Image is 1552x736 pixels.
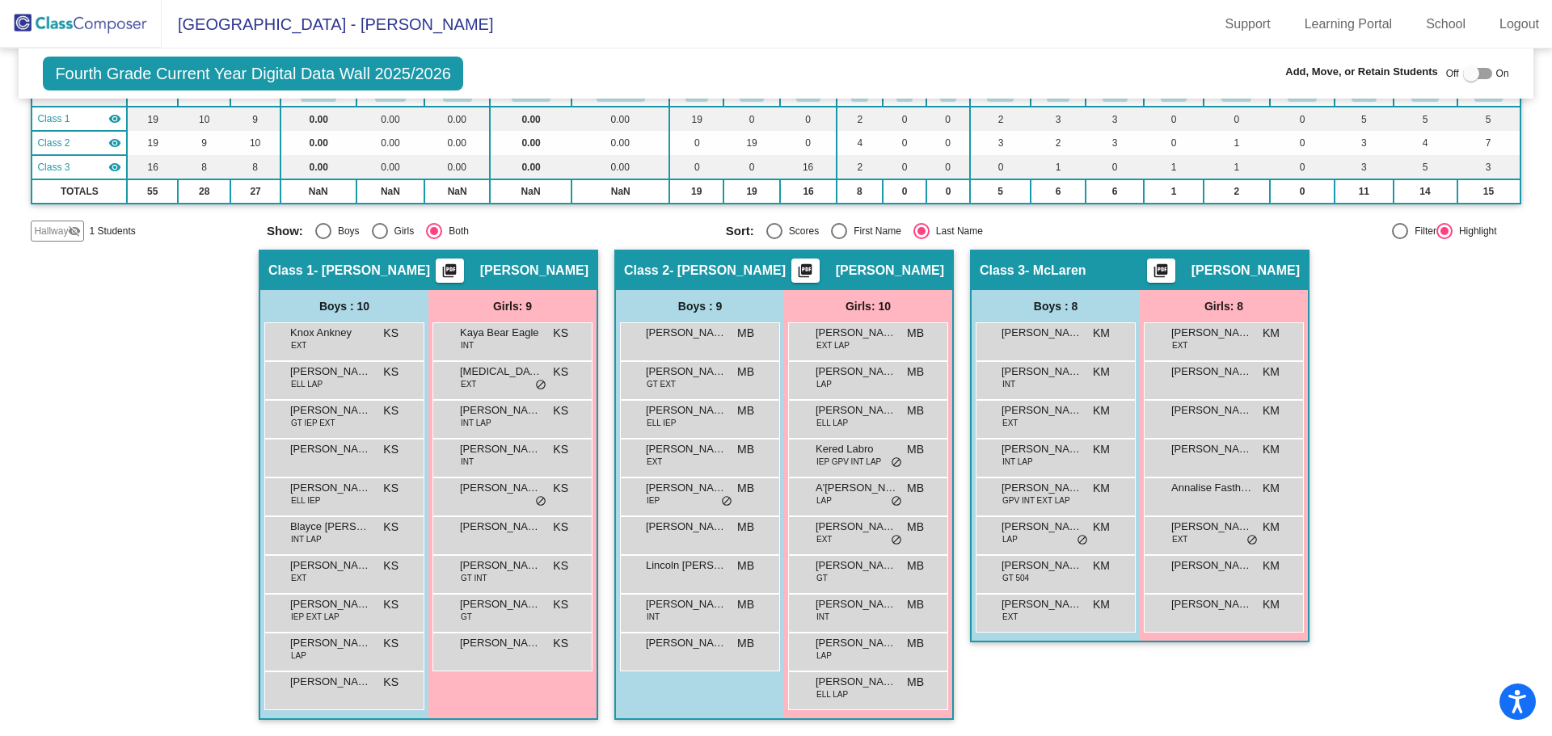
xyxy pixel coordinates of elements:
span: - [PERSON_NAME] [669,263,786,279]
div: Scores [782,224,819,238]
span: [PERSON_NAME] [646,635,727,651]
span: Knox Ankney [290,325,371,341]
span: KS [553,596,568,613]
span: EXT [1172,533,1187,545]
button: Print Students Details [791,259,820,283]
span: Hallway [34,224,68,238]
span: MB [737,557,754,574]
span: do_not_disturb_alt [535,495,546,508]
span: LAP [816,650,832,662]
span: [PERSON_NAME] [290,441,371,457]
span: [PERSON_NAME] [1171,557,1252,574]
span: LAP [291,650,306,662]
span: KS [383,557,399,574]
span: [PERSON_NAME] [1171,364,1252,380]
span: KM [1093,596,1110,613]
button: Print Students Details [436,259,464,283]
span: [PERSON_NAME] ([PERSON_NAME]) [PERSON_NAME] St. [PERSON_NAME] ([PERSON_NAME]) [1002,480,1082,496]
span: KM [1263,557,1280,574]
td: 0 [780,131,837,155]
span: [PERSON_NAME] [1002,519,1082,535]
span: GT IEP EXT [291,417,335,429]
td: 3 [1335,155,1393,179]
td: 0 [669,131,723,155]
td: 0.00 [356,107,425,131]
span: INT [647,611,660,623]
td: 27 [230,179,280,204]
span: INT [461,339,474,351]
span: [PERSON_NAME] [646,519,727,535]
td: 19 [723,131,780,155]
span: MB [737,480,754,497]
td: 0 [926,131,969,155]
span: [PERSON_NAME] [460,635,541,651]
span: MB [907,596,924,613]
td: 2 [837,155,883,179]
span: [PERSON_NAME] [816,325,896,341]
td: 3 [1086,131,1144,155]
td: 3 [1457,155,1520,179]
span: EXT [647,456,662,468]
span: KM [1263,480,1280,497]
span: KS [553,325,568,342]
span: [PERSON_NAME] [816,402,896,418]
span: [PERSON_NAME] [646,325,727,341]
a: Learning Portal [1292,11,1406,37]
td: 0 [1086,155,1144,179]
span: MB [737,402,754,419]
span: do_not_disturb_alt [891,495,902,508]
span: do_not_disturb_alt [1077,534,1088,547]
span: [GEOGRAPHIC_DATA] - [PERSON_NAME] [162,11,493,37]
span: LAP [1002,533,1018,545]
td: 0 [970,155,1031,179]
span: MB [907,480,924,497]
mat-icon: picture_as_pdf [440,263,459,285]
span: MB [737,635,754,652]
span: KS [383,674,399,691]
td: 16 [780,179,837,204]
a: School [1413,11,1478,37]
div: First Name [847,224,901,238]
span: KM [1263,364,1280,381]
span: Class 3 [980,263,1025,279]
mat-radio-group: Select an option [726,223,1173,239]
span: ELL LAP [816,417,848,429]
span: On [1496,66,1509,81]
span: EXT [461,378,476,390]
td: 0 [723,155,780,179]
td: NaN [424,179,490,204]
span: MB [737,364,754,381]
td: 0.00 [424,107,490,131]
span: EXT [816,533,832,545]
span: [PERSON_NAME] [816,364,896,380]
span: [PERSON_NAME] [646,480,727,496]
div: Girls [388,224,415,238]
td: 3 [1086,107,1144,131]
td: 0 [1144,107,1203,131]
span: [PERSON_NAME] [PERSON_NAME] [816,596,896,612]
td: 3 [970,131,1031,155]
span: [PERSON_NAME] [1171,325,1252,341]
mat-icon: visibility_off [68,225,81,238]
span: [PERSON_NAME] [290,635,371,651]
td: 0.00 [490,131,571,155]
span: Class 1 [268,263,314,279]
span: MB [907,364,924,381]
div: Girls: 8 [1140,290,1308,322]
td: 1 [1144,155,1203,179]
span: - [PERSON_NAME] [314,263,430,279]
span: KM [1263,519,1280,536]
td: NaN [571,179,669,204]
span: MB [907,441,924,458]
td: 9 [230,107,280,131]
span: KM [1093,519,1110,536]
span: [PERSON_NAME] [460,596,541,612]
td: 0.00 [356,131,425,155]
span: [PERSON_NAME] [1171,519,1252,535]
span: KM [1263,441,1280,458]
td: 3 [1031,107,1086,131]
span: Sort: [726,224,754,238]
span: [PERSON_NAME] [816,519,896,535]
span: KS [553,441,568,458]
td: 15 [1457,179,1520,204]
